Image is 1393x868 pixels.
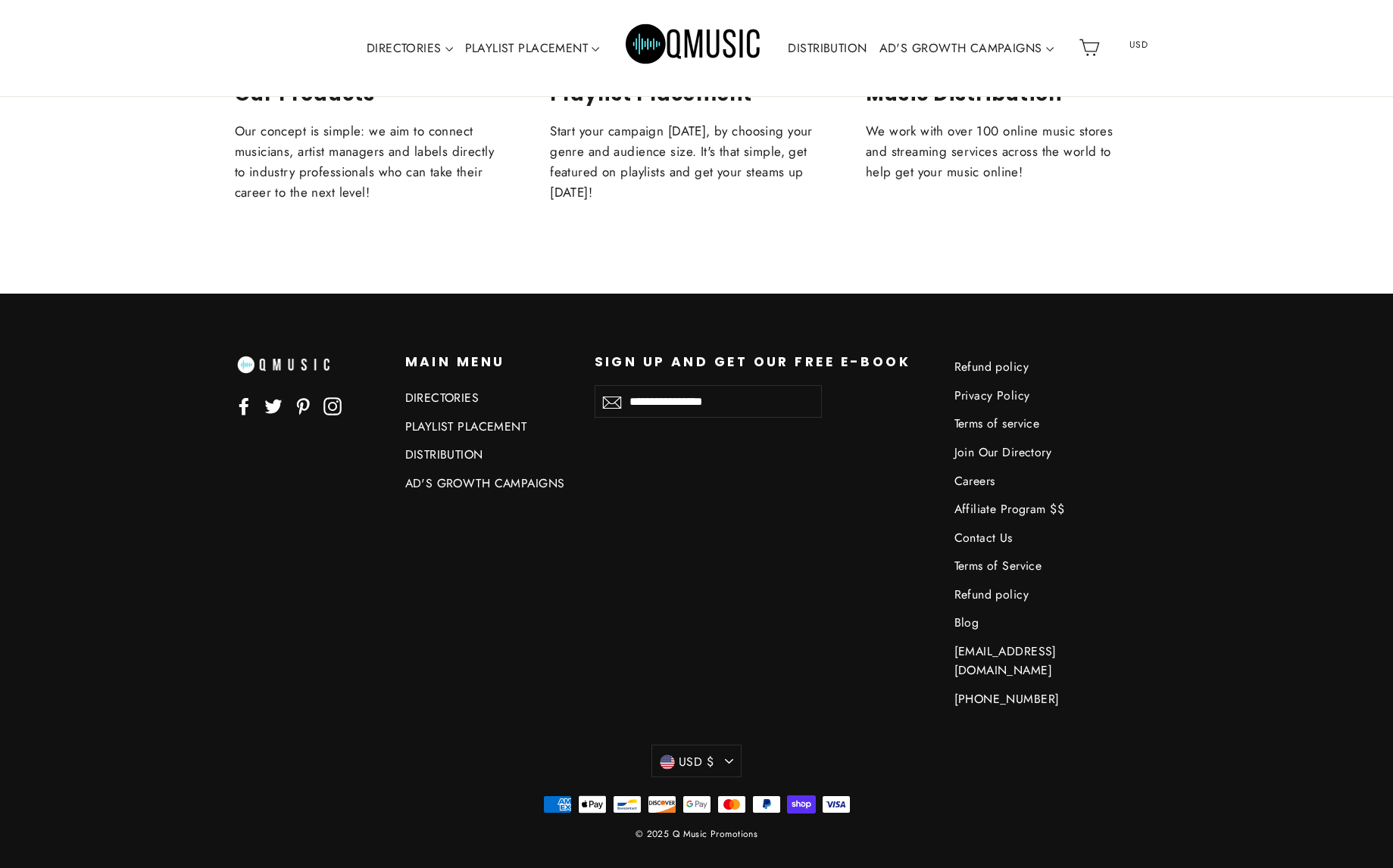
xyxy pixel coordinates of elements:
[405,414,572,439] a: PLAYLIST PLACEMENT
[235,83,528,106] div: Our Products
[954,553,1121,578] a: Terms of Service
[954,582,1121,607] a: Refund policy
[954,610,1121,635] a: Blog
[405,442,572,467] a: DISTRIBUTION
[315,4,1073,92] div: Primary
[954,354,1121,379] a: Refund policy
[954,383,1121,408] a: Privacy Policy
[405,385,572,410] a: DIRECTORIES
[954,639,1121,683] a: [EMAIL_ADDRESS][DOMAIN_NAME]
[235,121,505,204] p: Our concept is simple: we aim to connect musicians, artist managers and labels directly to indust...
[954,468,1121,493] a: Careers
[954,440,1121,465] a: Join Our Directory
[250,827,1144,842] div: © 2025 Q Music Promotions
[866,121,1136,183] p: We work with over 100 online music stores and streaming services across the world to help get you...
[782,31,873,66] a: DISTRIBUTION
[954,496,1121,521] a: Affiliate Program $$
[405,471,572,496] a: AD'S GROWTH CAMPAIGNS
[675,753,714,770] span: USD $
[626,14,762,82] img: Q Music Promotions
[550,83,843,106] div: Playlist Placement
[954,686,1121,711] a: [PHONE_NUMBER]
[954,411,1121,436] a: Terms of service
[954,525,1121,550] a: Contact Us
[1110,33,1167,56] span: USD
[361,31,459,66] a: DIRECTORIES
[595,354,932,370] p: Sign up and get our FREE e-book
[873,31,1060,66] a: AD'S GROWTH CAMPAIGNS
[235,354,332,375] img: Q music promotions ¬ blogs radio spotify playlist placement
[651,745,742,777] button: USD $
[405,354,572,370] p: Main menu
[459,31,606,66] a: PLAYLIST PLACEMENT
[550,121,820,204] p: Start your campaign [DATE], by choosing your genre and audience size. It's that simple, get featu...
[866,83,1159,106] div: Music Distribution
